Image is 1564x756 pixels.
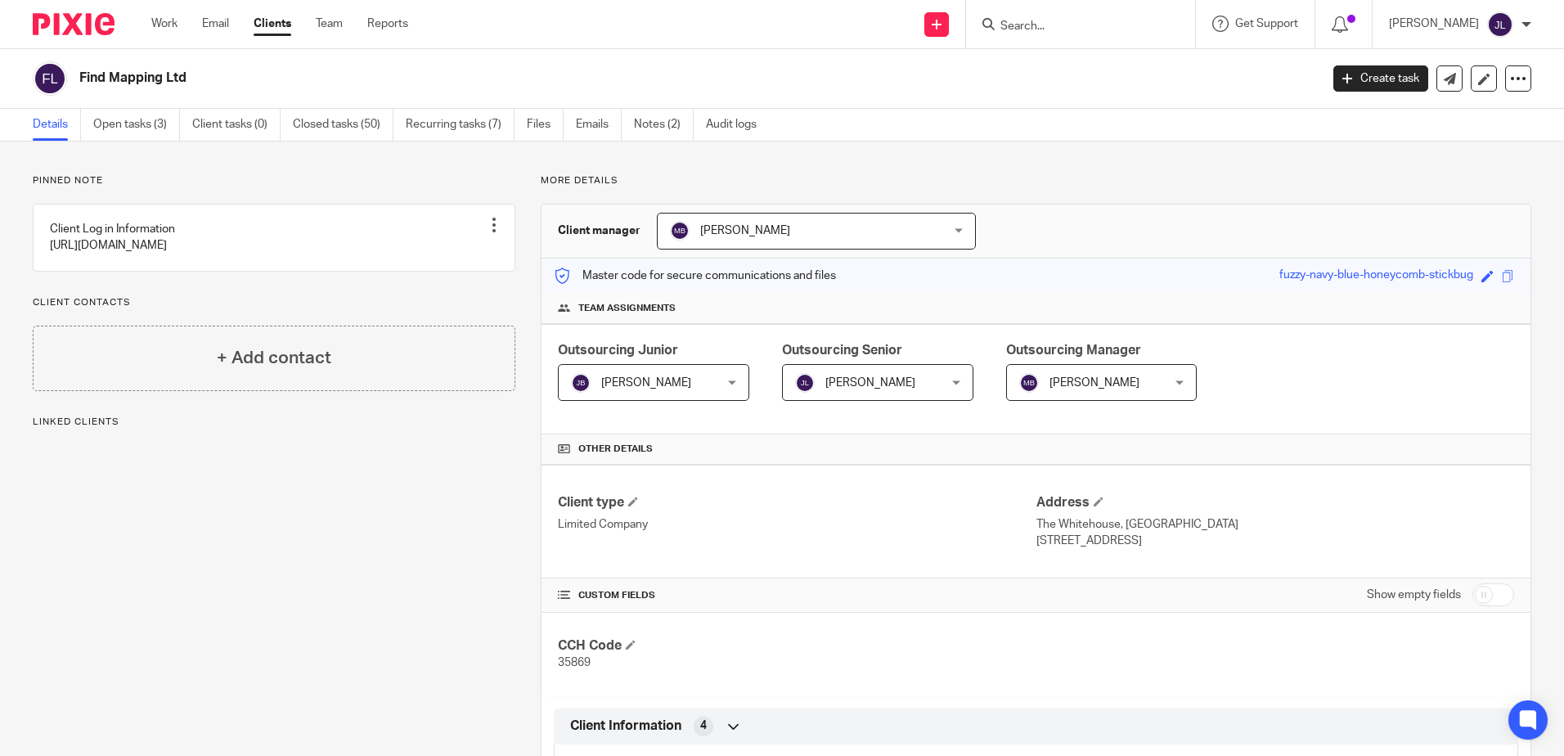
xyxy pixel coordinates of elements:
[700,225,790,236] span: [PERSON_NAME]
[558,344,678,357] span: Outsourcing Junior
[1049,377,1139,389] span: [PERSON_NAME]
[192,109,281,141] a: Client tasks (0)
[151,16,178,32] a: Work
[527,109,564,141] a: Files
[558,223,640,239] h3: Client manager
[578,443,653,456] span: Other details
[406,109,515,141] a: Recurring tasks (7)
[576,109,622,141] a: Emails
[33,13,115,35] img: Pixie
[1019,373,1039,393] img: svg%3E
[1036,533,1514,549] p: [STREET_ADDRESS]
[554,268,836,284] p: Master code for secure communications and files
[558,516,1036,533] p: Limited Company
[601,377,691,389] span: [PERSON_NAME]
[33,61,67,96] img: svg%3E
[217,345,331,371] h4: + Add contact
[93,109,180,141] a: Open tasks (3)
[33,416,515,429] p: Linked clients
[541,174,1531,187] p: More details
[825,377,915,389] span: [PERSON_NAME]
[202,16,229,32] a: Email
[1235,18,1298,29] span: Get Support
[1036,494,1514,511] h4: Address
[33,109,81,141] a: Details
[367,16,408,32] a: Reports
[1487,11,1513,38] img: svg%3E
[571,373,591,393] img: svg%3E
[782,344,902,357] span: Outsourcing Senior
[1006,344,1141,357] span: Outsourcing Manager
[634,109,694,141] a: Notes (2)
[254,16,291,32] a: Clients
[33,296,515,309] p: Client contacts
[795,373,815,393] img: svg%3E
[570,718,681,735] span: Client Information
[316,16,343,32] a: Team
[558,657,591,668] span: 35869
[999,20,1146,34] input: Search
[558,589,1036,602] h4: CUSTOM FIELDS
[670,221,690,241] img: svg%3E
[293,109,393,141] a: Closed tasks (50)
[1333,65,1428,92] a: Create task
[1279,267,1473,286] div: fuzzy-navy-blue-honeycomb-stickbug
[33,174,515,187] p: Pinned note
[700,718,707,734] span: 4
[578,302,676,315] span: Team assignments
[1036,516,1514,533] p: The Whitehouse, [GEOGRAPHIC_DATA]
[1389,16,1479,32] p: [PERSON_NAME]
[1367,587,1461,603] label: Show empty fields
[79,70,1063,87] h2: Find Mapping Ltd
[706,109,769,141] a: Audit logs
[558,637,1036,655] h4: CCH Code
[558,494,1036,511] h4: Client type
